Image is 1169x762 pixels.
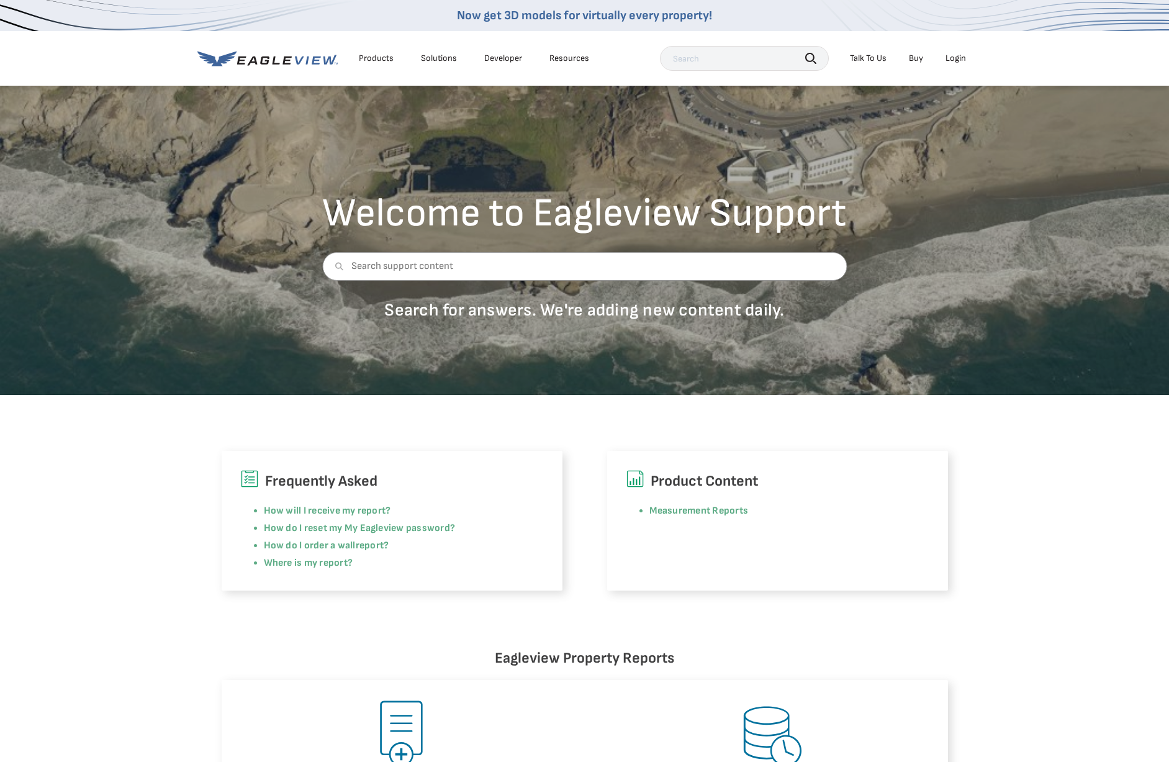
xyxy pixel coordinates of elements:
[322,299,847,321] p: Search for answers. We're adding new content daily.
[384,540,389,551] a: ?
[264,505,391,517] a: How will I receive my report?
[909,53,923,64] a: Buy
[322,252,847,281] input: Search support content
[359,53,394,64] div: Products
[421,53,457,64] div: Solutions
[549,53,589,64] div: Resources
[356,540,384,551] a: report
[850,53,887,64] div: Talk To Us
[649,505,749,517] a: Measurement Reports
[457,8,712,23] a: Now get 3D models for virtually every property!
[240,469,544,493] h6: Frequently Asked
[264,540,356,551] a: How do I order a wall
[264,557,353,569] a: Where is my report?
[626,469,929,493] h6: Product Content
[222,646,948,670] h6: Eagleview Property Reports
[660,46,829,71] input: Search
[946,53,966,64] div: Login
[322,194,847,234] h2: Welcome to Eagleview Support
[484,53,522,64] a: Developer
[264,522,456,534] a: How do I reset my My Eagleview password?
